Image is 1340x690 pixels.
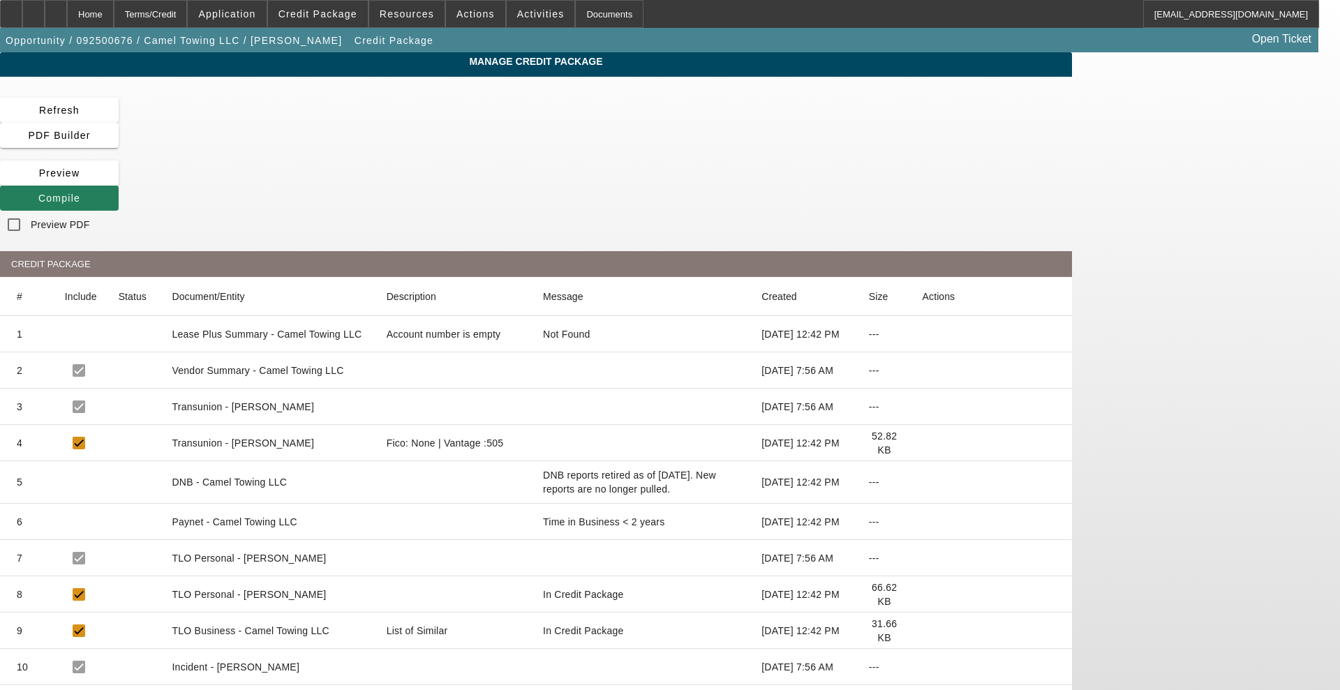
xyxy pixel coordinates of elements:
[750,613,858,649] mat-cell: [DATE] 12:42 PM
[858,540,911,576] mat-cell: ---
[536,576,750,613] mat-cell: In Credit Package
[268,1,368,27] button: Credit Package
[375,352,536,389] mat-cell: null
[536,461,750,504] mat-cell: DNB reports retired as of June 26, 2025. New reports are no longer pulled.
[750,316,858,352] mat-cell: [DATE] 12:42 PM
[278,8,357,20] span: Credit Package
[750,425,858,461] mat-cell: [DATE] 12:42 PM
[858,277,911,316] mat-header-cell: Size
[375,277,536,316] mat-header-cell: Description
[6,35,342,46] span: Opportunity / 092500676 / Camel Towing LLC / [PERSON_NAME]
[536,352,750,389] mat-cell: null
[161,316,375,352] mat-cell: Lease Plus Summary - Camel Towing LLC
[39,167,80,179] span: Preview
[351,28,437,53] button: Credit Package
[375,316,536,352] mat-cell: Account number is empty
[858,576,911,613] mat-cell: 66.62 KB
[536,389,750,425] mat-cell: null
[536,540,750,576] mat-cell: null
[507,1,575,27] button: Activities
[858,352,911,389] mat-cell: ---
[446,1,505,27] button: Actions
[858,389,911,425] mat-cell: ---
[198,8,255,20] span: Application
[858,504,911,540] mat-cell: ---
[750,352,858,389] mat-cell: [DATE] 7:56 AM
[380,8,434,20] span: Resources
[1246,27,1317,51] a: Open Ticket
[161,540,375,576] mat-cell: TLO Personal - [PERSON_NAME]
[858,613,911,649] mat-cell: 31.66 KB
[161,277,375,316] mat-header-cell: Document/Entity
[355,35,433,46] span: Credit Package
[375,389,536,425] mat-cell: null
[858,461,911,504] mat-cell: ---
[39,105,80,116] span: Refresh
[161,389,375,425] mat-cell: Transunion - [PERSON_NAME]
[750,504,858,540] mat-cell: [DATE] 12:42 PM
[750,389,858,425] mat-cell: [DATE] 7:56 AM
[375,425,536,461] mat-cell: Fico: None | Vantage :505
[536,504,750,540] mat-cell: Time in Business < 2 years
[375,613,536,649] mat-cell: List of Similar
[28,218,89,232] label: Preview PDF
[375,540,536,576] mat-cell: null
[750,540,858,576] mat-cell: [DATE] 7:56 AM
[536,316,750,352] mat-cell: Not Found
[456,8,495,20] span: Actions
[107,277,161,316] mat-header-cell: Status
[858,425,911,461] mat-cell: 52.82 KB
[161,352,375,389] mat-cell: Vendor Summary - Camel Towing LLC
[369,1,445,27] button: Resources
[536,649,750,685] mat-cell: null
[161,504,375,540] mat-cell: Paynet - Camel Towing LLC
[161,613,375,649] mat-cell: TLO Business - Camel Towing LLC
[161,576,375,613] mat-cell: TLO Personal - [PERSON_NAME]
[517,8,565,20] span: Activities
[911,277,1072,316] mat-header-cell: Actions
[161,461,375,504] mat-cell: DNB - Camel Towing LLC
[536,613,750,649] mat-cell: In Credit Package
[750,576,858,613] mat-cell: [DATE] 12:42 PM
[54,277,107,316] mat-header-cell: Include
[28,130,90,141] span: PDF Builder
[161,425,375,461] mat-cell: Transunion - [PERSON_NAME]
[188,1,266,27] button: Application
[750,277,858,316] mat-header-cell: Created
[10,56,1062,67] span: Manage Credit Package
[536,277,750,316] mat-header-cell: Message
[375,649,536,685] mat-cell: null
[38,193,80,204] span: Compile
[750,649,858,685] mat-cell: [DATE] 7:56 AM
[858,649,911,685] mat-cell: ---
[750,461,858,504] mat-cell: [DATE] 12:42 PM
[858,316,911,352] mat-cell: ---
[161,649,375,685] mat-cell: Incident - [PERSON_NAME]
